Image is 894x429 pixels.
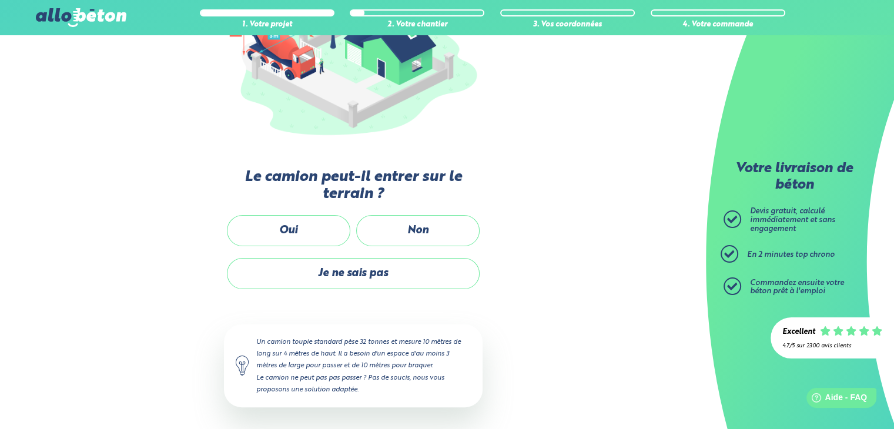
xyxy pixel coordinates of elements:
[356,215,480,246] label: Non
[747,251,835,259] span: En 2 minutes top chrono
[750,207,835,232] span: Devis gratuit, calculé immédiatement et sans engagement
[750,279,844,296] span: Commandez ensuite votre béton prêt à l'emploi
[782,343,882,349] div: 4.7/5 sur 2300 avis clients
[782,328,815,337] div: Excellent
[726,161,862,193] p: Votre livraison de béton
[227,215,350,246] label: Oui
[350,21,484,29] div: 2. Votre chantier
[224,169,483,203] label: Le camion peut-il entrer sur le terrain ?
[651,21,785,29] div: 4. Votre commande
[789,383,881,416] iframe: Help widget launcher
[227,258,480,289] label: Je ne sais pas
[500,21,635,29] div: 3. Vos coordonnées
[200,21,334,29] div: 1. Votre projet
[224,324,483,407] div: Un camion toupie standard pèse 32 tonnes et mesure 10 mètres de long sur 4 mètres de haut. Il a b...
[36,8,126,27] img: allobéton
